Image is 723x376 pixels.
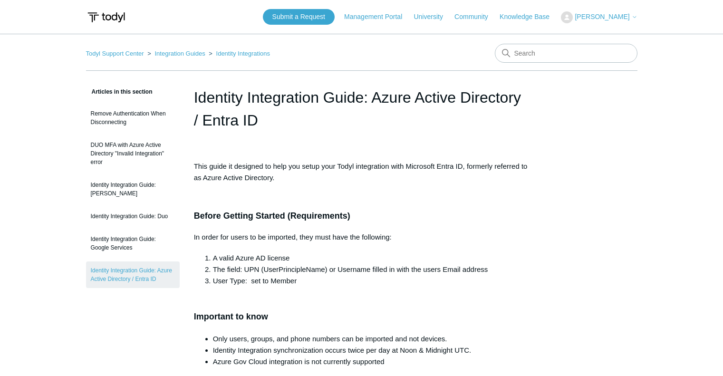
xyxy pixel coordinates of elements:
h3: Important to know [194,296,530,324]
a: Submit a Request [263,9,335,25]
span: [PERSON_NAME] [575,13,629,20]
a: Todyl Support Center [86,50,144,57]
h3: Before Getting Started (Requirements) [194,209,530,223]
li: Azure Gov Cloud integration is not currently supported [213,356,530,367]
a: Identity Integration Guide: [PERSON_NAME] [86,176,180,202]
a: Identity Integrations [216,50,270,57]
li: Integration Guides [145,50,207,57]
li: Identity Integration synchronization occurs twice per day at Noon & Midnight UTC. [213,345,530,356]
p: In order for users to be imported, they must have the following: [194,231,530,243]
a: University [414,12,452,22]
a: Community [454,12,498,22]
li: Only users, groups, and phone numbers can be imported and not devices. [213,333,530,345]
span: Articles in this section [86,88,153,95]
input: Search [495,44,637,63]
a: Integration Guides [154,50,205,57]
li: A valid Azure AD license [213,252,530,264]
a: Identity Integration Guide: Google Services [86,230,180,257]
a: Identity Integration Guide: Duo [86,207,180,225]
a: Knowledge Base [500,12,559,22]
img: Todyl Support Center Help Center home page [86,9,126,26]
a: DUO MFA with Azure Active Directory "Invalid Integration" error [86,136,180,171]
button: [PERSON_NAME] [561,11,637,23]
h1: Identity Integration Guide: Azure Active Directory / Entra ID [194,86,530,132]
li: Identity Integrations [207,50,270,57]
li: Todyl Support Center [86,50,146,57]
p: This guide it designed to help you setup your Todyl integration with Microsoft Entra ID, formerly... [194,161,530,183]
a: Remove Authentication When Disconnecting [86,105,180,131]
a: Management Portal [344,12,412,22]
li: User Type: set to Member [213,275,530,287]
li: The field: UPN (UserPrincipleName) or Username filled in with the users Email address [213,264,530,275]
a: Identity Integration Guide: Azure Active Directory / Entra ID [86,261,180,288]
